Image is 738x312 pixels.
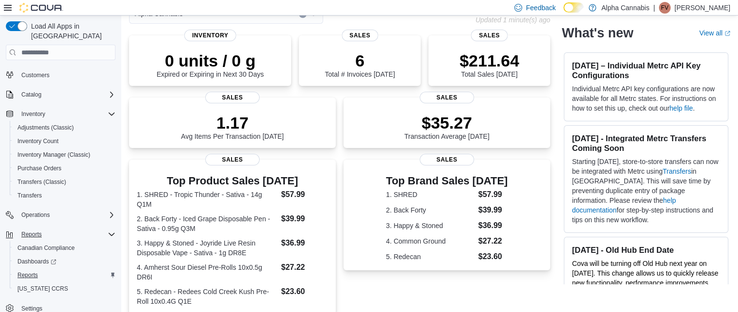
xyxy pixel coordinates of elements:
dt: 1. SHRED [386,190,475,199]
span: Adjustments (Classic) [14,122,115,133]
dt: 2. Back Forty - Iced Grape Disposable Pen - Sativa - 0.95g Q3M [137,214,277,233]
button: Catalog [2,88,119,101]
h3: Top Product Sales [DATE] [137,175,328,187]
p: $211.64 [459,51,519,70]
span: Transfers (Classic) [17,178,66,186]
span: Reports [21,230,42,238]
span: Inventory [184,30,236,41]
p: Starting [DATE], store-to-store transfers can now be integrated with Metrc using in [GEOGRAPHIC_D... [572,157,720,225]
dd: $57.99 [478,189,508,200]
p: $35.27 [404,113,490,132]
dd: $39.99 [478,204,508,216]
a: help documentation [572,197,676,214]
button: Adjustments (Classic) [10,121,119,134]
button: Inventory Count [10,134,119,148]
button: Transfers (Classic) [10,175,119,189]
button: Canadian Compliance [10,241,119,255]
span: Customers [17,68,115,81]
dd: $36.99 [478,220,508,231]
span: Operations [21,211,50,219]
button: Operations [2,208,119,222]
dt: 3. Happy & Stoned [386,221,475,230]
span: Catalog [21,91,41,99]
span: Catalog [17,89,115,100]
dd: $39.99 [281,213,328,225]
dt: 5. Redecan - Redees Cold Creek Kush Pre-Roll 10x0.4G Q1E [137,287,277,306]
dd: $57.99 [281,189,328,200]
button: Inventory [2,107,119,121]
h3: [DATE] - Old Hub End Date [572,245,720,255]
dt: 3. Happy & Stoned - Joyride Live Resin Disposable Vape - Sativa - 1g DR8E [137,238,277,258]
button: Inventory Manager (Classic) [10,148,119,162]
dt: 5. Redecan [386,252,475,262]
button: Catalog [17,89,45,100]
h3: [DATE] – Individual Metrc API Key Configurations [572,61,720,80]
a: Transfers [663,167,691,175]
a: Canadian Compliance [14,242,79,254]
span: Sales [420,92,474,103]
span: Feedback [526,3,556,13]
a: Dashboards [14,256,60,267]
dd: $27.22 [281,262,328,273]
span: Load All Apps in [GEOGRAPHIC_DATA] [27,21,115,41]
span: Washington CCRS [14,283,115,295]
dd: $23.60 [281,286,328,297]
span: Inventory Manager (Classic) [14,149,115,161]
button: Reports [17,229,46,240]
div: Total Sales [DATE] [459,51,519,78]
p: 0 units / 0 g [157,51,264,70]
span: Sales [205,92,260,103]
button: Purchase Orders [10,162,119,175]
p: 1.17 [181,113,284,132]
span: Inventory [17,108,115,120]
span: Transfers [14,190,115,201]
span: Inventory Manager (Classic) [17,151,90,159]
span: Transfers [17,192,42,199]
button: Transfers [10,189,119,202]
span: Customers [21,71,49,79]
h3: [DATE] - Integrated Metrc Transfers Coming Soon [572,133,720,153]
a: [US_STATE] CCRS [14,283,72,295]
a: Inventory Manager (Classic) [14,149,94,161]
p: | [653,2,655,14]
p: Individual Metrc API key configurations are now available for all Metrc states. For instructions ... [572,84,720,113]
span: Operations [17,209,115,221]
dt: 1. SHRED - Tropic Thunder - Sativa - 14g Q1M [137,190,277,209]
span: Sales [342,30,378,41]
span: Adjustments (Classic) [17,124,74,131]
span: Purchase Orders [17,164,62,172]
dt: 2. Back Forty [386,205,475,215]
button: Reports [10,268,119,282]
h3: Top Brand Sales [DATE] [386,175,508,187]
a: Adjustments (Classic) [14,122,78,133]
span: Transfers (Classic) [14,176,115,188]
input: Dark Mode [563,2,584,13]
a: Customers [17,69,53,81]
a: Transfers [14,190,46,201]
span: Dashboards [14,256,115,267]
span: FV [661,2,668,14]
span: Sales [420,154,474,165]
div: Avg Items Per Transaction [DATE] [181,113,284,140]
button: Customers [2,67,119,82]
span: Purchase Orders [14,163,115,174]
div: Transaction Average [DATE] [404,113,490,140]
button: Inventory [17,108,49,120]
p: [PERSON_NAME] [674,2,730,14]
a: Inventory Count [14,135,63,147]
span: Dashboards [17,258,56,265]
span: Reports [17,229,115,240]
dd: $23.60 [478,251,508,263]
a: Dashboards [10,255,119,268]
button: [US_STATE] CCRS [10,282,119,296]
dd: $27.22 [478,235,508,247]
button: Operations [17,209,54,221]
a: Reports [14,269,42,281]
p: 6 [325,51,394,70]
dt: 4. Amherst Sour Diesel Pre-Rolls 10x0.5g DR6I [137,263,277,282]
a: Purchase Orders [14,163,66,174]
p: Alpha Cannabis [601,2,649,14]
div: Total # Invoices [DATE] [325,51,394,78]
span: Canadian Compliance [14,242,115,254]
